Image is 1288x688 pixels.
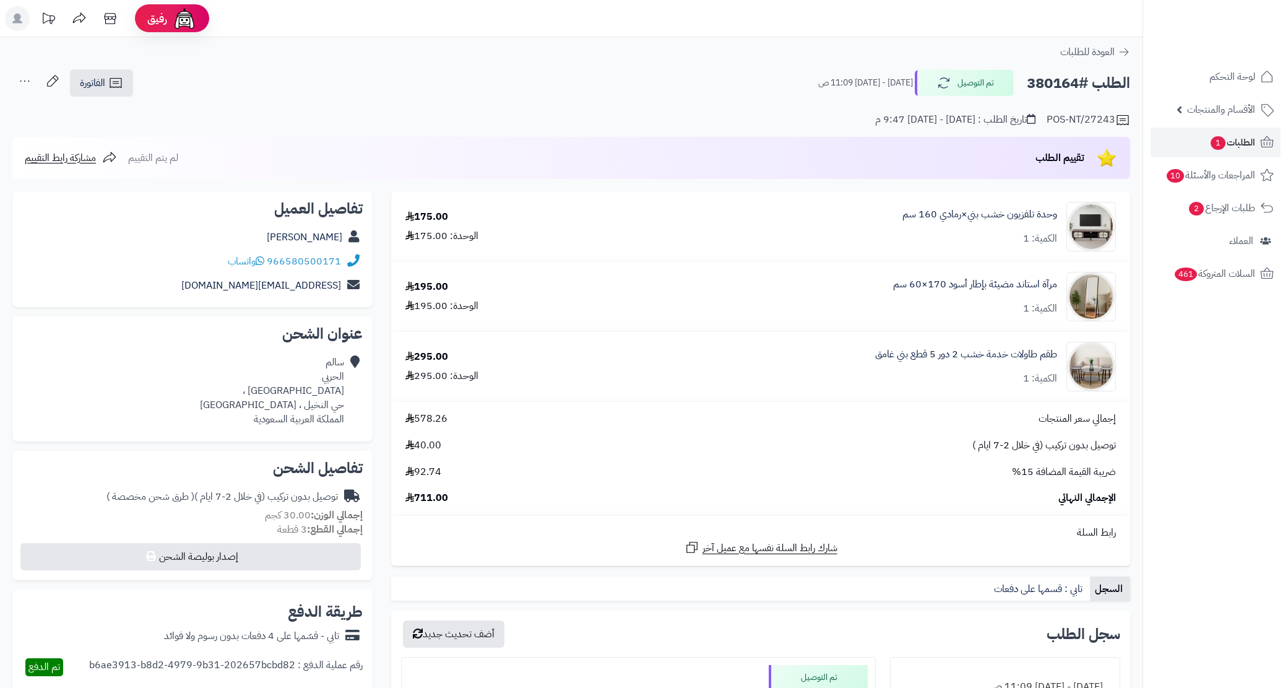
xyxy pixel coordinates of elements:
[405,369,478,383] div: الوحدة: 295.00
[1060,45,1115,59] span: العودة للطلبات
[702,541,837,555] span: شارك رابط السلة نفسها مع عميل آخر
[1035,150,1084,165] span: تقييم الطلب
[25,150,117,165] a: مشاركة رابط التقييم
[902,207,1057,222] a: وحدة تلفزيون خشب بني×رمادي 160 سم
[1067,272,1115,321] img: 1753775987-1-90x90.jpg
[1204,33,1276,59] img: logo-2.png
[1067,202,1115,251] img: 1750492481-220601011451-90x90.jpg
[1058,491,1116,505] span: الإجمالي النهائي
[1175,268,1197,281] span: 461
[1047,627,1120,642] h3: سجل الطلب
[1023,302,1057,316] div: الكمية: 1
[1012,465,1116,479] span: ضريبة القيمة المضافة 15%
[1189,202,1204,216] span: 2
[405,465,441,479] span: 92.74
[1151,226,1281,256] a: العملاء
[277,522,363,537] small: 3 قطعة
[1209,134,1255,151] span: الطلبات
[893,277,1057,292] a: مرآة استاند مضيئة بإطار أسود 170×60 سم
[1229,232,1253,250] span: العملاء
[1039,412,1116,426] span: إجمالي سعر المنتجات
[172,6,197,31] img: ai-face.png
[1067,342,1115,391] img: 1756383871-1-90x90.jpg
[1023,372,1057,386] div: الكمية: 1
[70,69,133,97] a: الفاتورة
[1027,71,1130,96] h2: الطلب #380164
[403,621,504,648] button: أضف تحديث جديد
[20,543,361,570] button: إصدار بوليصة الشحن
[128,150,178,165] span: لم يتم التقييم
[22,461,363,476] h2: تفاصيل الشحن
[1187,101,1255,118] span: الأقسام والمنتجات
[972,438,1116,453] span: توصيل بدون تركيب (في خلال 2-7 ايام )
[405,438,441,453] span: 40.00
[164,629,339,643] div: تابي - قسّمها على 4 دفعات بدون رسوم ولا فوائد
[267,230,342,245] a: [PERSON_NAME]
[1188,199,1255,217] span: طلبات الإرجاع
[28,660,60,674] span: تم الدفع
[1151,128,1281,157] a: الطلبات1
[200,355,344,426] div: سالم الحربي [GEOGRAPHIC_DATA] ، حي النخيل ، [GEOGRAPHIC_DATA] المملكة العربية السعودية
[405,299,478,313] div: الوحدة: 195.00
[875,347,1057,362] a: طقم طاولات خدمة خشب 2 دور 5 قطع بني غامق
[1090,577,1130,601] a: السجل
[405,280,448,294] div: 195.00
[1165,167,1255,184] span: المراجعات والأسئلة
[147,11,167,26] span: رفيق
[89,658,363,676] div: رقم عملية الدفع : b6ae3913-b8d2-4979-9b31-202657bcbd82
[1047,113,1130,128] div: POS-NT/27243
[1209,68,1255,85] span: لوحة التحكم
[1023,232,1057,246] div: الكمية: 1
[80,76,105,90] span: الفاتورة
[33,6,64,34] a: تحديثات المنصة
[25,150,96,165] span: مشاركة رابط التقييم
[989,577,1090,601] a: تابي : قسمها على دفعات
[228,254,264,269] a: واتساب
[1151,259,1281,289] a: السلات المتروكة461
[265,508,363,523] small: 30.00 كجم
[685,540,837,555] a: شارك رابط السلة نفسها مع عميل آخر
[106,489,194,504] span: ( طرق شحن مخصصة )
[875,113,1035,127] div: تاريخ الطلب : [DATE] - [DATE] 9:47 م
[1211,136,1225,150] span: 1
[405,350,448,364] div: 295.00
[405,210,448,224] div: 175.00
[311,508,363,523] strong: إجمالي الوزن:
[396,526,1125,540] div: رابط السلة
[181,278,341,293] a: [EMAIL_ADDRESS][DOMAIN_NAME]
[1167,169,1184,183] span: 10
[1060,45,1130,59] a: العودة للطلبات
[106,490,338,504] div: توصيل بدون تركيب (في خلال 2-7 ايام )
[22,326,363,341] h2: عنوان الشحن
[915,70,1014,96] button: تم التوصيل
[405,491,448,505] span: 711.00
[22,201,363,216] h2: تفاصيل العميل
[405,229,478,243] div: الوحدة: 175.00
[405,412,447,426] span: 578.26
[288,604,363,619] h2: طريقة الدفع
[818,77,913,89] small: [DATE] - [DATE] 11:09 ص
[1173,265,1255,282] span: السلات المتروكة
[1151,193,1281,223] a: طلبات الإرجاع2
[307,522,363,537] strong: إجمالي القطع:
[1151,62,1281,92] a: لوحة التحكم
[1151,160,1281,190] a: المراجعات والأسئلة10
[267,254,341,269] a: 966580500171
